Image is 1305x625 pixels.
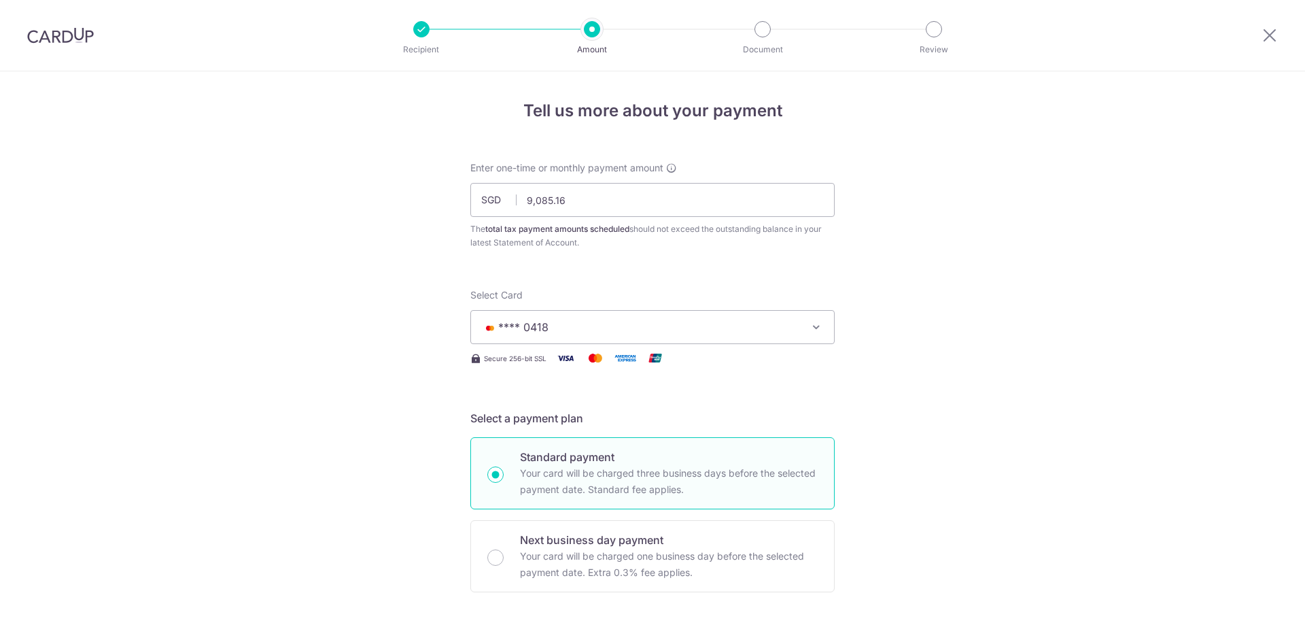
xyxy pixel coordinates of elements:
span: translation missing: en.payables.payment_networks.credit_card.summary.labels.select_card [470,289,523,301]
img: CardUp [27,27,94,44]
img: MASTERCARD [482,323,498,333]
h5: Select a payment plan [470,410,835,426]
iframe: Opens a widget where you can find more information [1218,584,1291,618]
input: 0.00 [470,183,835,217]
img: American Express [612,350,639,367]
p: Your card will be charged three business days before the selected payment date. Standard fee appl... [520,465,818,498]
span: Enter one-time or monthly payment amount [470,161,663,175]
div: The should not exceed the outstanding balance in your latest Statement of Account. [470,222,835,250]
p: Next business day payment [520,532,818,548]
img: Mastercard [582,350,609,367]
p: Review [884,43,984,56]
img: Visa [552,350,579,367]
span: SGD [481,193,517,207]
b: total tax payment amounts scheduled [485,224,629,234]
span: Secure 256-bit SSL [484,353,546,364]
p: Your card will be charged one business day before the selected payment date. Extra 0.3% fee applies. [520,548,818,581]
p: Amount [542,43,642,56]
p: Recipient [371,43,472,56]
h4: Tell us more about your payment [470,99,835,123]
p: Standard payment [520,449,818,465]
img: Union Pay [642,350,669,367]
p: Document [712,43,813,56]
